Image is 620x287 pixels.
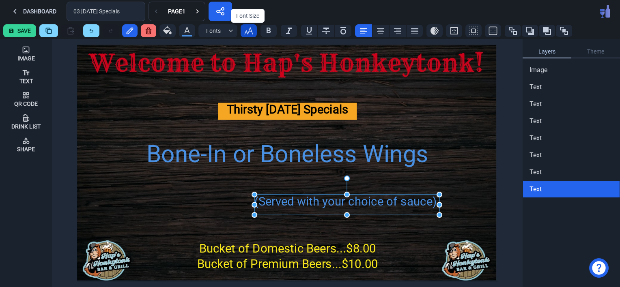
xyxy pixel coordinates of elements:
button: Page1 [163,2,190,21]
span: Text [530,133,542,143]
button: Shape [3,133,49,156]
span: Text [530,150,542,160]
button: Text [3,65,49,88]
button: Image [3,42,49,65]
div: Fonts [202,27,225,35]
span: Text [530,99,542,109]
button: Save [3,24,36,37]
div: Bucket of Domestic Beers...$8.00 [156,240,419,257]
span: Text [530,167,542,177]
div: Bone-In or Boneless Wings [131,136,444,172]
div: Page 1 [166,9,187,14]
div: Bucket of Premium Beers...$10.00 [136,255,439,273]
div: Qr Code [14,101,38,107]
a: Theme [571,45,620,58]
div: Image [17,56,35,61]
span: Image [530,65,547,75]
a: Layers [523,45,571,58]
span: Text [530,116,542,126]
div: (Served with your choice of sauce) [254,195,439,215]
span: Text [530,184,542,194]
span: Text [530,82,542,92]
button: Drink List [3,110,49,133]
img: Pub Menu [600,5,610,18]
div: Shape [17,146,35,152]
div: Drink List [11,124,41,129]
div: Text [19,78,33,84]
button: Dashboard [3,2,63,21]
div: Thirsty [DATE] Specials [218,103,357,120]
button: Qr Code [3,88,49,110]
button: Fonts [198,24,237,37]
